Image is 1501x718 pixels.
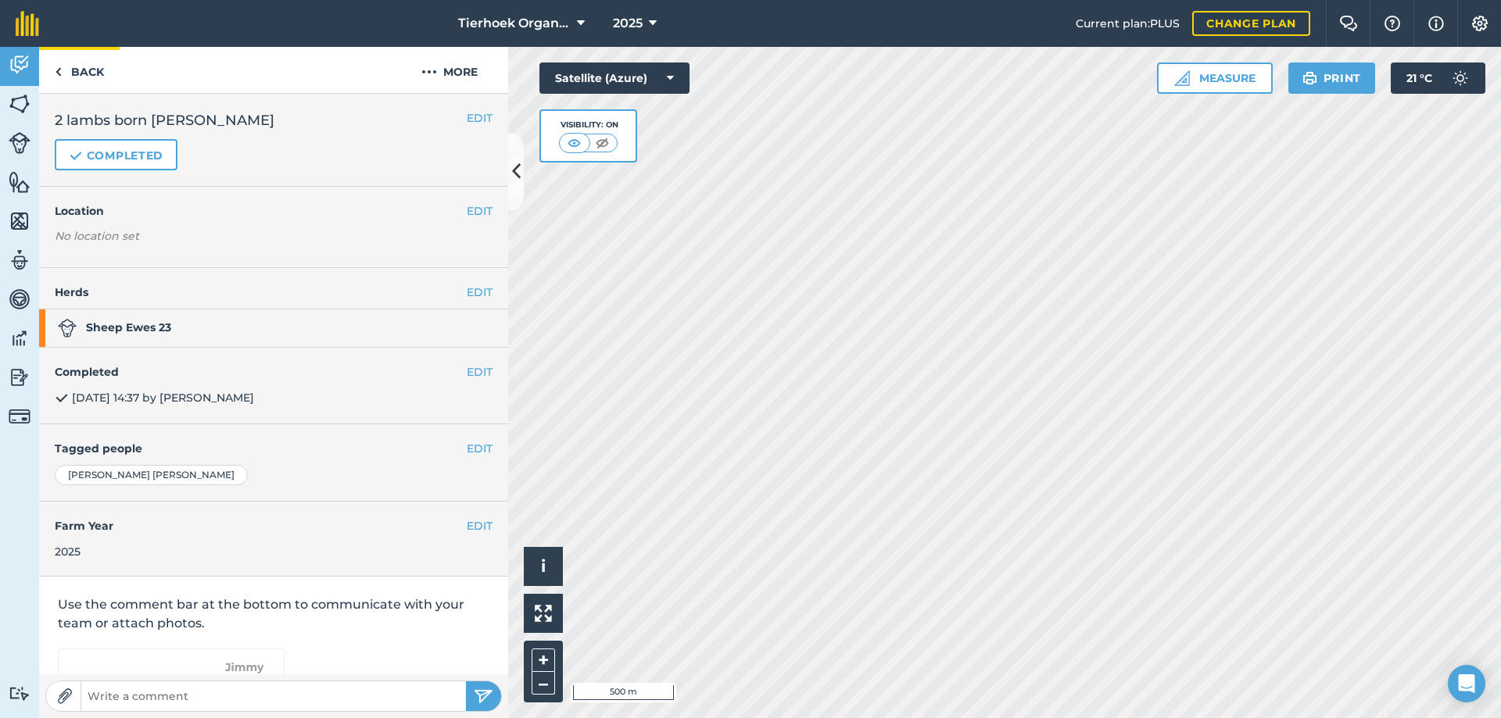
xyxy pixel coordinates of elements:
img: svg+xml;base64,PHN2ZyB4bWxucz0iaHR0cDovL3d3dy53My5vcmcvMjAwMC9zdmciIHdpZHRoPSIxNyIgaGVpZ2h0PSIxNy... [1428,14,1444,33]
em: No location set [55,229,139,243]
img: svg+xml;base64,PHN2ZyB4bWxucz0iaHR0cDovL3d3dy53My5vcmcvMjAwMC9zdmciIHdpZHRoPSI1MCIgaGVpZ2h0PSI0MC... [564,135,584,151]
img: svg+xml;base64,PD94bWwgdmVyc2lvbj0iMS4wIiBlbmNvZGluZz0idXRmLTgiPz4KPCEtLSBHZW5lcmF0b3I6IEFkb2JlIE... [9,366,30,389]
h4: Tagged people [55,440,493,457]
p: Use the comment bar at the bottom to communicate with your team or attach photos. [58,595,489,633]
h4: Location [55,202,493,220]
img: svg+xml;base64,PHN2ZyB4bWxucz0iaHR0cDovL3d3dy53My5vcmcvMjAwMC9zdmciIHdpZHRoPSI5IiBoZWlnaHQ9IjI0Ii... [55,63,62,81]
img: A cog icon [1471,16,1489,31]
button: EDIT [467,109,493,127]
img: svg+xml;base64,PD94bWwgdmVyc2lvbj0iMS4wIiBlbmNvZGluZz0idXRmLTgiPz4KPCEtLSBHZW5lcmF0b3I6IEFkb2JlIE... [58,319,77,338]
button: EDIT [467,517,493,534]
button: 21 °C [1391,63,1485,94]
span: Current plan : PLUS [1076,15,1180,32]
img: svg+xml;base64,PD94bWwgdmVyc2lvbj0iMS4wIiBlbmNvZGluZz0idXRmLTgiPz4KPCEtLSBHZW5lcmF0b3I6IEFkb2JlIE... [9,327,30,350]
h4: Completed [55,363,493,380]
img: svg+xml;base64,PD94bWwgdmVyc2lvbj0iMS4wIiBlbmNvZGluZz0idXRmLTgiPz4KPCEtLSBHZW5lcmF0b3I6IEFkb2JlIE... [9,405,30,427]
div: [PERSON_NAME] [PERSON_NAME] [55,465,248,485]
button: EDIT [467,202,493,220]
img: svg+xml;base64,PD94bWwgdmVyc2lvbj0iMS4wIiBlbmNvZGluZz0idXRmLTgiPz4KPCEtLSBHZW5lcmF0b3I6IEFkb2JlIE... [9,132,30,154]
img: Ruler icon [1174,70,1190,86]
span: Tierhoek Organic Farm [458,14,571,33]
img: svg+xml;base64,PHN2ZyB4bWxucz0iaHR0cDovL3d3dy53My5vcmcvMjAwMC9zdmciIHdpZHRoPSIxOSIgaGVpZ2h0PSIyNC... [1302,69,1317,88]
img: svg+xml;base64,PD94bWwgdmVyc2lvbj0iMS4wIiBlbmNvZGluZz0idXRmLTgiPz4KPCEtLSBHZW5lcmF0b3I6IEFkb2JlIE... [9,53,30,77]
strong: Sheep Ewes 23 [58,319,171,338]
button: EDIT [467,440,493,457]
img: svg+xml;base64,PHN2ZyB4bWxucz0iaHR0cDovL3d3dy53My5vcmcvMjAwMC9zdmciIHdpZHRoPSIxOCIgaGVpZ2h0PSIyNC... [69,147,83,166]
button: + [532,648,555,672]
button: Measure [1157,63,1273,94]
img: svg+xml;base64,PHN2ZyB4bWxucz0iaHR0cDovL3d3dy53My5vcmcvMjAwMC9zdmciIHdpZHRoPSIyNSIgaGVpZ2h0PSIyNC... [474,687,493,705]
div: Open Intercom Messenger [1448,665,1485,702]
img: svg+xml;base64,PHN2ZyB4bWxucz0iaHR0cDovL3d3dy53My5vcmcvMjAwMC9zdmciIHdpZHRoPSI1MCIgaGVpZ2h0PSI0MC... [593,135,612,151]
a: Change plan [1192,11,1310,36]
button: i [524,547,563,586]
button: EDIT [467,284,493,301]
img: svg+xml;base64,PD94bWwgdmVyc2lvbj0iMS4wIiBlbmNvZGluZz0idXRmLTgiPz4KPCEtLSBHZW5lcmF0b3I6IEFkb2JlIE... [9,248,30,272]
img: Paperclip icon [57,688,73,704]
img: svg+xml;base64,PHN2ZyB4bWxucz0iaHR0cDovL3d3dy53My5vcmcvMjAwMC9zdmciIHdpZHRoPSIyMCIgaGVpZ2h0PSIyNC... [421,63,437,81]
button: Satellite (Azure) [539,63,690,94]
button: EDIT [467,363,493,380]
button: Print [1288,63,1376,94]
div: Visibility: On [559,119,618,131]
img: svg+xml;base64,PD94bWwgdmVyc2lvbj0iMS4wIiBlbmNvZGluZz0idXRmLTgiPz4KPCEtLSBHZW5lcmF0b3I6IEFkb2JlIE... [9,686,30,701]
span: 2025 [613,14,643,33]
button: – [532,672,555,695]
img: svg+xml;base64,PD94bWwgdmVyc2lvbj0iMS4wIiBlbmNvZGluZz0idXRmLTgiPz4KPCEtLSBHZW5lcmF0b3I6IEFkb2JlIE... [1445,63,1476,94]
button: More [391,47,508,93]
div: 2025 [55,543,493,560]
img: Two speech bubbles overlapping with the left bubble in the forefront [1339,16,1358,31]
div: [DATE] 14:37 by [PERSON_NAME] [39,348,508,424]
img: Four arrows, one pointing top left, one top right, one bottom right and the last bottom left [535,605,552,622]
span: 21 ° C [1406,63,1432,94]
input: Write a comment [81,685,466,707]
a: Sheep Ewes 23 [39,309,508,347]
img: svg+xml;base64,PHN2ZyB4bWxucz0iaHR0cDovL3d3dy53My5vcmcvMjAwMC9zdmciIHdpZHRoPSIxOCIgaGVpZ2h0PSIyNC... [55,389,69,408]
button: Completed [55,139,177,170]
img: svg+xml;base64,PHN2ZyB4bWxucz0iaHR0cDovL3d3dy53My5vcmcvMjAwMC9zdmciIHdpZHRoPSI1NiIgaGVpZ2h0PSI2MC... [9,170,30,194]
h4: Farm Year [55,517,493,534]
img: fieldmargin Logo [16,11,39,36]
img: svg+xml;base64,PD94bWwgdmVyc2lvbj0iMS4wIiBlbmNvZGluZz0idXRmLTgiPz4KPCEtLSBHZW5lcmF0b3I6IEFkb2JlIE... [9,288,30,311]
img: svg+xml;base64,PHN2ZyB4bWxucz0iaHR0cDovL3d3dy53My5vcmcvMjAwMC9zdmciIHdpZHRoPSI1NiIgaGVpZ2h0PSI2MC... [9,209,30,233]
img: A question mark icon [1383,16,1402,31]
img: svg+xml;base64,PHN2ZyB4bWxucz0iaHR0cDovL3d3dy53My5vcmcvMjAwMC9zdmciIHdpZHRoPSI1NiIgaGVpZ2h0PSI2MC... [9,92,30,116]
h2: 2 lambs born [PERSON_NAME] [55,109,493,131]
a: Back [39,47,120,93]
h4: Herds [55,284,508,301]
span: i [541,556,546,576]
